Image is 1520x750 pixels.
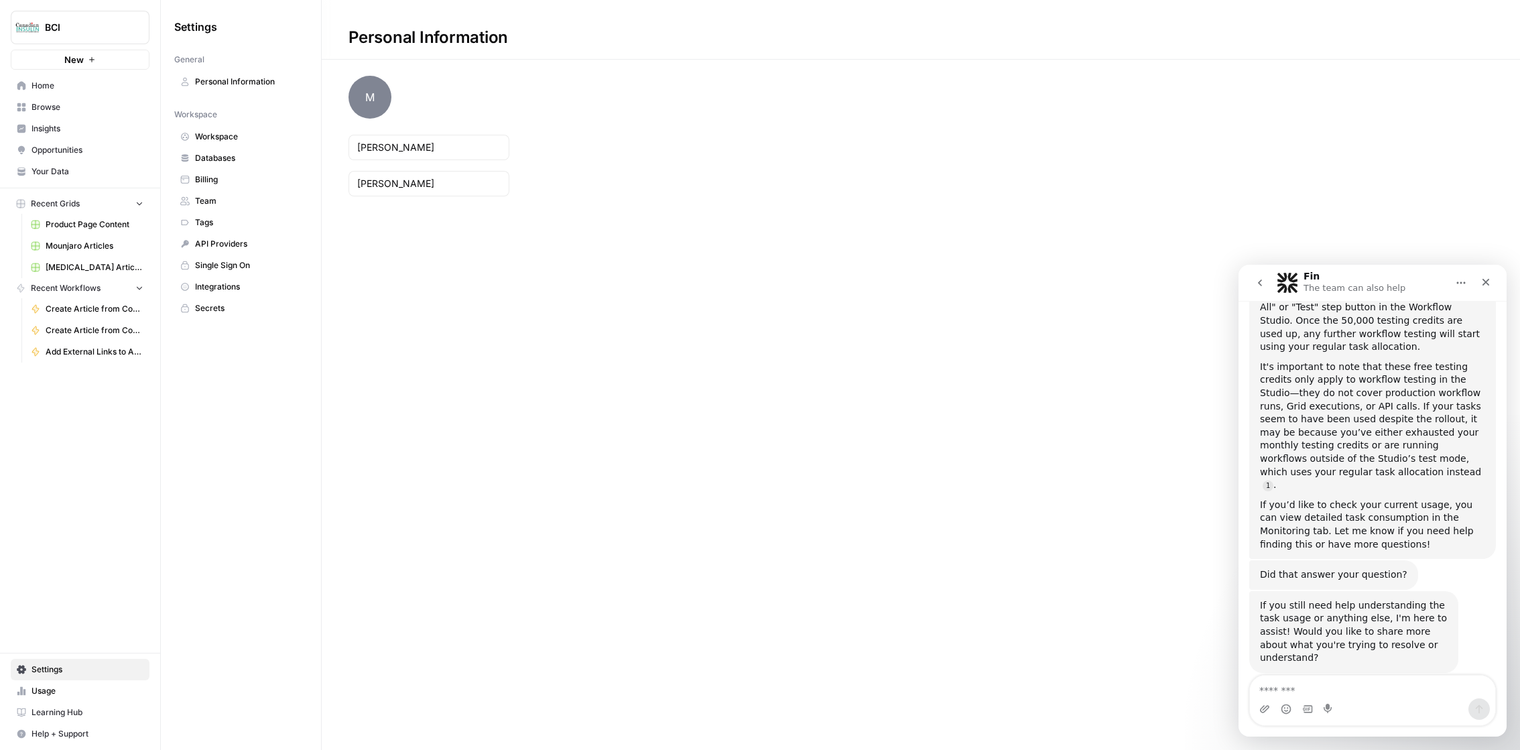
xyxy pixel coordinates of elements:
span: Workspace [174,109,217,121]
span: Your Data [31,166,143,178]
div: If you still need help understanding the task usage or anything else, I'm here to assist! Would y... [21,334,209,400]
div: It's important to note that these free testing credits only apply to workflow testing in the Stud... [21,96,247,227]
span: Create Article from Content Brief - [PERSON_NAME] [46,303,143,315]
div: If you still need help understanding the task usage or anything else, I'm here to assist! Would y... [11,326,220,408]
span: Mounjaro Articles [46,240,143,252]
span: General [174,54,204,66]
iframe: To enrich screen reader interactions, please activate Accessibility in Grammarly extension settings [1239,265,1507,737]
img: BCI Logo [15,15,40,40]
span: Single Sign On [195,259,302,271]
a: Team [174,190,308,212]
span: Home [31,80,143,92]
button: New [11,50,149,70]
span: Workspace [195,131,302,143]
div: Fin says… [11,326,257,438]
a: Workspace [174,126,308,147]
span: Learning Hub [31,706,143,718]
span: Databases [195,152,302,164]
a: Product Page Content [25,214,149,235]
a: Single Sign On [174,255,308,276]
a: Create Article from Content Brief - [PERSON_NAME] [25,298,149,320]
a: Personal Information [174,71,308,92]
span: Personal Information [195,76,302,88]
a: Integrations [174,276,308,298]
a: Settings [11,659,149,680]
span: BCI [45,21,126,34]
div: If you’d like to check your current usage, you can view detailed task consumption in the Monitori... [21,234,247,286]
div: Fin says… [11,296,257,326]
a: Add External Links to Article [25,341,149,363]
a: [MEDICAL_DATA] Articles [25,257,149,278]
span: M [349,76,391,119]
a: Secrets [174,298,308,319]
span: Help + Support [31,728,143,740]
a: Create Article from Content Brief - [MEDICAL_DATA] [25,320,149,341]
span: Secrets [195,302,302,314]
button: Workspace: BCI [11,11,149,44]
a: API Providers [174,233,308,255]
button: Start recording [85,439,96,450]
span: Billing [195,174,302,186]
button: Gif picker [64,439,74,450]
span: Recent Workflows [31,282,101,294]
span: Integrations [195,281,302,293]
a: Your Data [11,161,149,182]
button: Send a message… [230,434,251,455]
span: [MEDICAL_DATA] Articles [46,261,143,273]
span: Settings [174,19,217,35]
span: Opportunities [31,144,143,156]
button: Help + Support [11,723,149,745]
a: Usage [11,680,149,702]
span: Team [195,195,302,207]
span: Browse [31,101,143,113]
a: Databases [174,147,308,169]
div: Did that answer your question? [21,304,169,317]
button: Recent Workflows [11,278,149,298]
a: Billing [174,169,308,190]
span: Settings [31,664,143,676]
button: Upload attachment [21,439,31,450]
a: Source reference 115597437: [24,216,35,227]
div: Personal Information [322,27,535,48]
span: Insights [31,123,143,135]
a: Learning Hub [11,702,149,723]
span: Recent Grids [31,198,80,210]
button: Recent Grids [11,194,149,214]
span: API Providers [195,238,302,250]
a: Tags [174,212,308,233]
span: Create Article from Content Brief - [MEDICAL_DATA] [46,324,143,336]
span: Add External Links to Article [46,346,143,358]
textarea: Message… [11,411,257,434]
a: Home [11,75,149,97]
span: Product Page Content [46,218,143,231]
a: Opportunities [11,139,149,161]
a: Insights [11,118,149,139]
button: Emoji picker [42,439,53,450]
span: Usage [31,685,143,697]
span: New [64,53,84,66]
a: Browse [11,97,149,118]
a: Mounjaro Articles [25,235,149,257]
div: Did that answer your question? [11,296,180,325]
span: Tags [195,216,302,229]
